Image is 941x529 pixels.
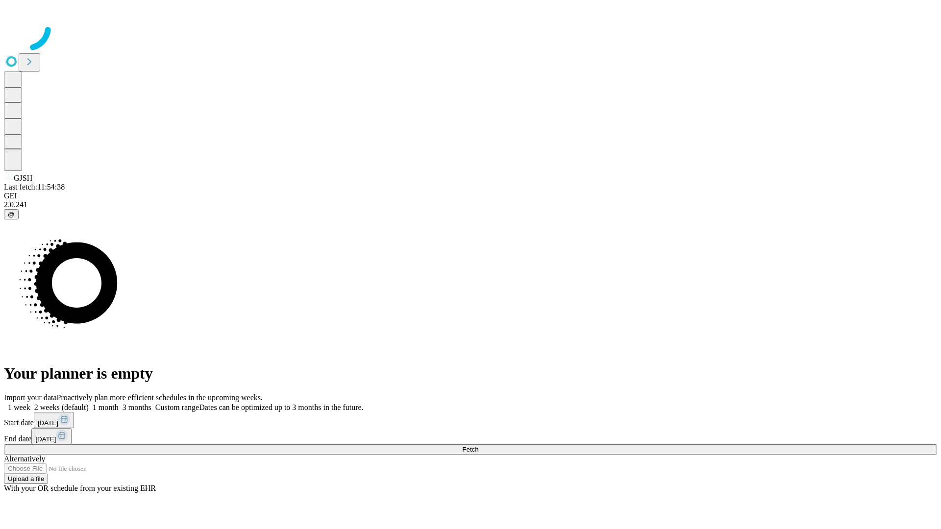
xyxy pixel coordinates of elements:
[35,435,56,443] span: [DATE]
[14,174,32,182] span: GJSH
[93,403,119,411] span: 1 month
[4,364,937,383] h1: Your planner is empty
[199,403,363,411] span: Dates can be optimized up to 3 months in the future.
[4,474,48,484] button: Upload a file
[462,446,478,453] span: Fetch
[4,209,19,219] button: @
[4,455,45,463] span: Alternatively
[34,412,74,428] button: [DATE]
[8,211,15,218] span: @
[8,403,30,411] span: 1 week
[4,183,65,191] span: Last fetch: 11:54:38
[155,403,199,411] span: Custom range
[4,428,937,444] div: End date
[4,200,937,209] div: 2.0.241
[34,403,89,411] span: 2 weeks (default)
[4,444,937,455] button: Fetch
[4,192,937,200] div: GEI
[57,393,263,402] span: Proactively plan more efficient schedules in the upcoming weeks.
[4,393,57,402] span: Import your data
[38,419,58,427] span: [DATE]
[123,403,151,411] span: 3 months
[31,428,72,444] button: [DATE]
[4,484,156,492] span: With your OR schedule from your existing EHR
[4,412,937,428] div: Start date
